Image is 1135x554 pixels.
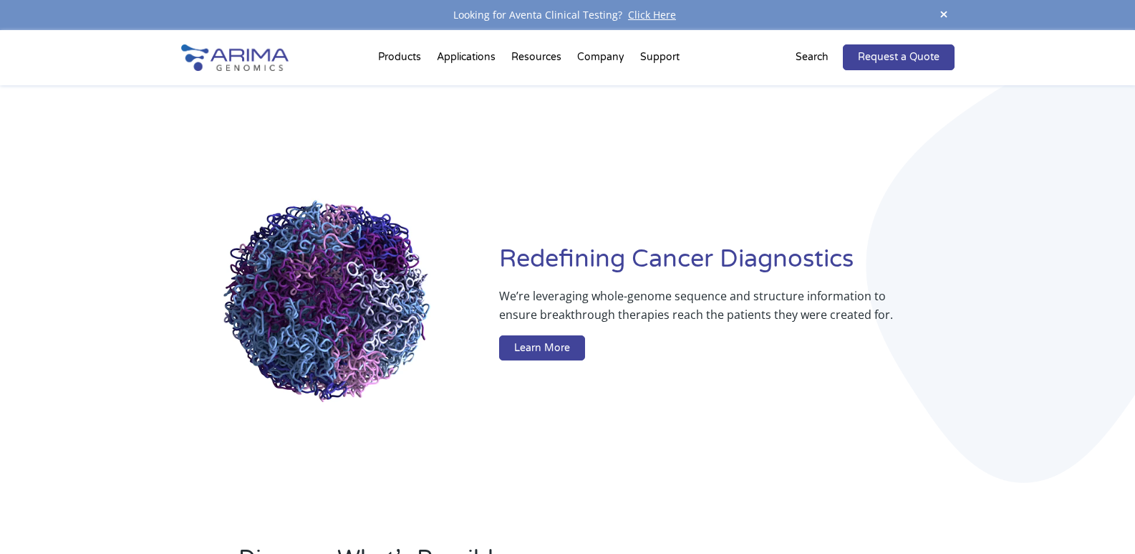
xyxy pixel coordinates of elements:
iframe: Chat Widget [1063,485,1135,554]
p: We’re leveraging whole-genome sequence and structure information to ensure breakthrough therapies... [499,287,897,335]
p: Search [796,48,829,67]
a: Learn More [499,335,585,361]
div: Looking for Aventa Clinical Testing? [181,6,955,24]
img: Arima-Genomics-logo [181,44,289,71]
a: Request a Quote [843,44,955,70]
a: Click Here [622,8,682,22]
h1: Redefining Cancer Diagnostics [499,243,954,287]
